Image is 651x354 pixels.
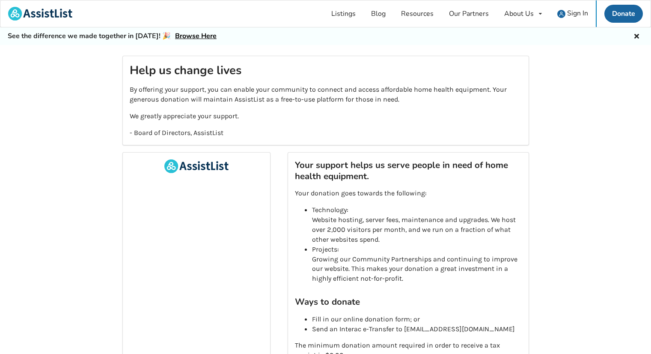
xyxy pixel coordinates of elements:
[130,85,522,105] p: By offering your support, you can enable your community to connect and access affordable home hea...
[557,10,565,18] img: user icon
[295,159,522,182] h3: Your support helps us serve people in need of home health equipment.
[8,7,72,21] img: assistlist-logo
[312,324,522,334] p: Send an Interac e-Transfer to [EMAIL_ADDRESS][DOMAIN_NAME]
[175,31,217,41] a: Browse Here
[8,32,217,41] h5: See the difference we made together in [DATE]! 🎉
[567,9,588,18] span: Sign In
[363,0,393,27] a: Blog
[504,10,534,17] div: About Us
[295,296,522,307] h3: Ways to donate
[312,205,522,244] p: Technology: Website hosting, server fees, maintenance and upgrades. We host over 2,000 visitors p...
[441,0,496,27] a: Our Partners
[312,315,522,324] p: Fill in our online donation form; or
[130,111,522,121] p: We greatly appreciate your support.
[130,63,522,78] h2: Help us change lives
[164,159,229,173] img: assistlist-logo
[604,5,643,23] a: Donate
[130,128,522,138] p: - Board of Directors, AssistList
[312,245,522,284] p: Projects: Growing our Community Partnerships and continuing to improve our website. This makes yo...
[393,0,441,27] a: Resources
[295,189,522,198] p: Your donation goes towards the following:
[324,0,363,27] a: Listings
[550,0,596,27] a: user icon Sign In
